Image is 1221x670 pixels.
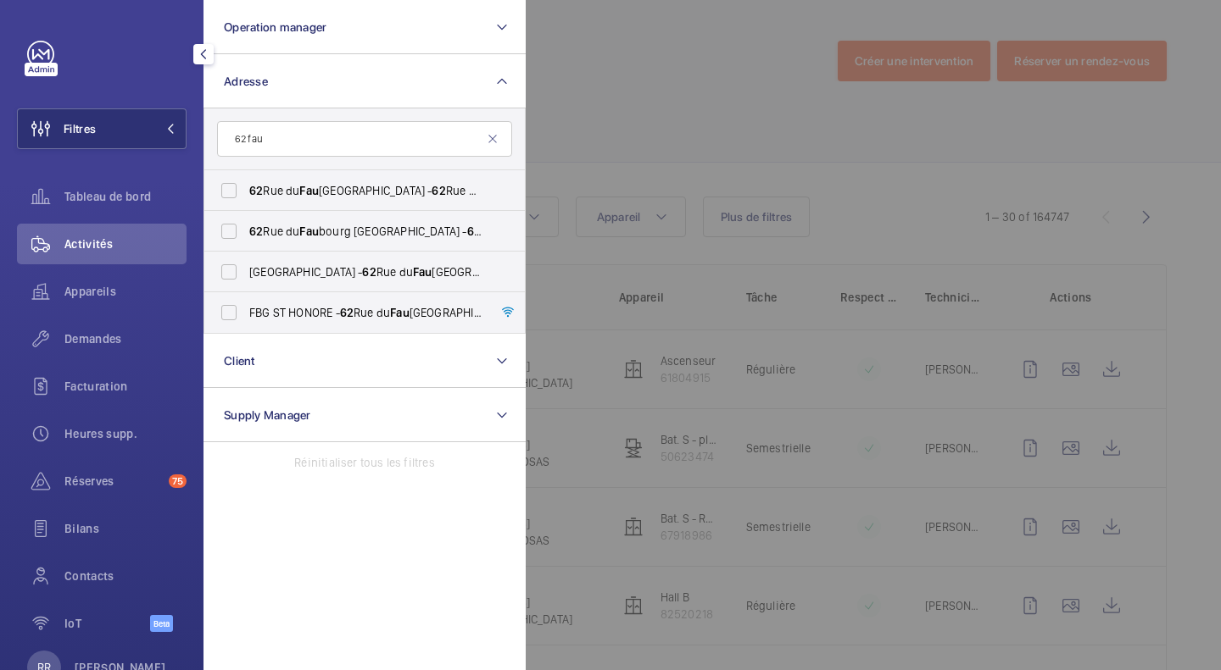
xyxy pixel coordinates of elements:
[169,474,187,488] span: 75
[64,120,96,137] span: Filtres
[64,188,187,205] span: Tableau de bord
[64,520,187,537] span: Bilans
[17,108,187,149] button: Filtres
[64,283,187,300] span: Appareils
[64,330,187,347] span: Demandes
[64,615,150,632] span: IoT
[64,235,187,252] span: Activités
[64,425,187,442] span: Heures supp.
[64,473,162,490] span: Réserves
[150,615,173,632] span: Beta
[64,568,187,584] span: Contacts
[64,378,187,395] span: Facturation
